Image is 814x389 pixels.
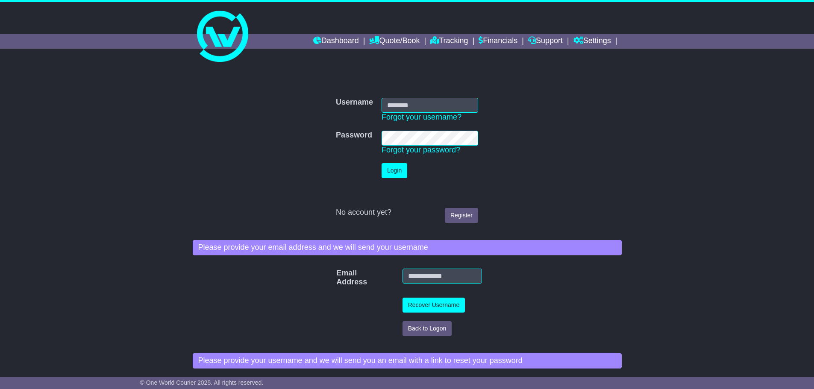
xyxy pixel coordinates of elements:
a: Support [528,34,563,49]
button: Recover Username [403,298,465,313]
div: Please provide your email address and we will send your username [193,240,622,255]
div: No account yet? [336,208,478,217]
a: Tracking [430,34,468,49]
a: Forgot your password? [382,146,460,154]
a: Dashboard [313,34,359,49]
a: Settings [573,34,611,49]
label: Username [336,98,373,107]
a: Forgot your username? [382,113,461,121]
a: Financials [479,34,517,49]
button: Back to Logon [403,321,452,336]
button: Login [382,163,407,178]
label: Password [336,131,372,140]
a: Quote/Book [369,34,420,49]
a: Register [445,208,478,223]
span: © One World Courier 2025. All rights reserved. [140,379,264,386]
label: Email Address [332,269,347,287]
div: Please provide your username and we will send you an email with a link to reset your password [193,353,622,369]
